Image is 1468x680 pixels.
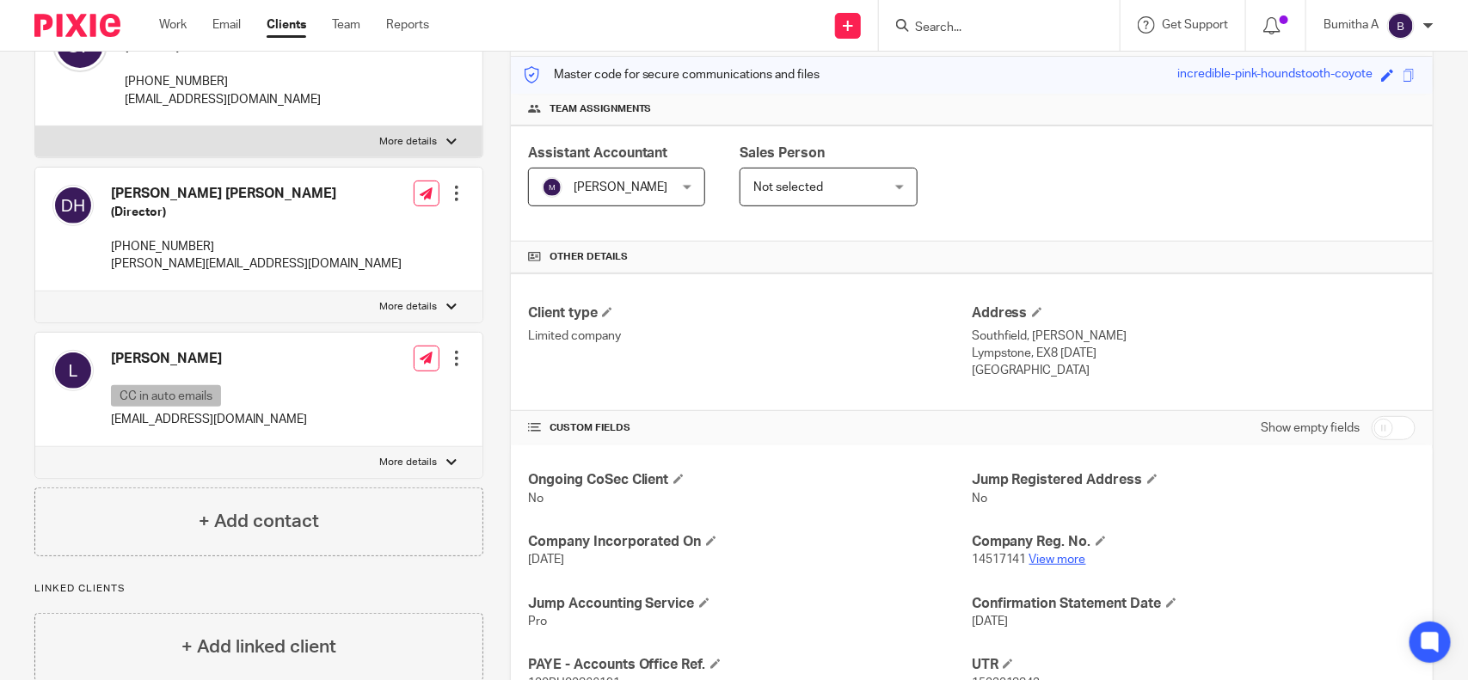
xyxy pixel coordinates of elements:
h4: Client type [528,304,972,322]
p: Limited company [528,328,972,345]
p: [PHONE_NUMBER] [111,238,402,255]
a: Work [159,16,187,34]
img: svg%3E [1387,12,1415,40]
a: Reports [386,16,429,34]
p: CC in auto emails [111,385,221,407]
h4: [PERSON_NAME] [111,350,307,368]
span: Not selected [753,181,823,193]
p: More details [380,135,438,149]
div: incredible-pink-houndstooth-coyote [1177,65,1373,85]
p: [EMAIL_ADDRESS][DOMAIN_NAME] [111,411,307,428]
span: Get Support [1162,19,1228,31]
h4: Company Incorporated On [528,533,972,551]
span: Assistant Accountant [528,146,668,160]
label: Show empty fields [1261,420,1360,437]
h4: PAYE - Accounts Office Ref. [528,656,972,674]
span: No [528,493,544,505]
img: svg%3E [52,350,94,391]
img: Pixie [34,14,120,37]
img: svg%3E [52,185,94,226]
p: Lympstone, EX8 [DATE] [972,345,1416,362]
a: Email [212,16,241,34]
h4: Jump Accounting Service [528,595,972,613]
span: Sales Person [740,146,825,160]
p: Master code for secure communications and files [524,66,820,83]
span: 14517141 [972,554,1027,566]
h4: Address [972,304,1416,322]
span: [DATE] [972,616,1008,628]
h4: + Add contact [199,508,319,535]
img: svg%3E [542,177,562,198]
h4: CUSTOM FIELDS [528,421,972,435]
span: [PERSON_NAME] [574,181,668,193]
p: More details [380,456,438,469]
span: Team assignments [550,102,652,116]
a: Clients [267,16,306,34]
span: Pro [528,616,547,628]
p: [GEOGRAPHIC_DATA] [972,362,1416,379]
p: [PERSON_NAME][EMAIL_ADDRESS][DOMAIN_NAME] [111,255,402,273]
h5: (Director) [111,204,402,221]
p: Bumitha A [1324,16,1379,34]
h4: [PERSON_NAME] [PERSON_NAME] [111,185,402,203]
input: Search [913,21,1068,36]
a: View more [1029,554,1086,566]
h4: Confirmation Statement Date [972,595,1416,613]
p: Southfield, [PERSON_NAME] [972,328,1416,345]
p: Linked clients [34,582,483,596]
span: No [972,493,987,505]
h4: Jump Registered Address [972,471,1416,489]
p: [PHONE_NUMBER] [125,73,321,90]
h4: UTR [972,656,1416,674]
p: More details [380,300,438,314]
h4: Company Reg. No. [972,533,1416,551]
h4: + Add linked client [181,634,336,660]
p: [EMAIL_ADDRESS][DOMAIN_NAME] [125,91,321,108]
a: Team [332,16,360,34]
span: [DATE] [528,554,564,566]
span: Other details [550,250,628,264]
h4: Ongoing CoSec Client [528,471,972,489]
